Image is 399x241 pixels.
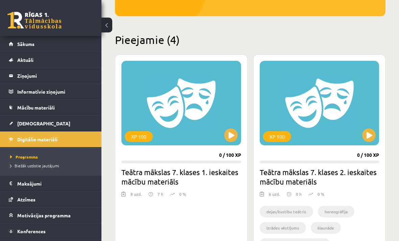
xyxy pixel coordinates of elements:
[115,33,385,46] h2: Pieejamie (4)
[10,154,95,160] a: Programma
[17,41,34,47] span: Sākums
[17,84,93,99] legend: Informatīvie ziņojumi
[296,191,302,197] p: 0 h
[9,84,93,99] a: Informatīvie ziņojumi
[9,176,93,191] a: Maksājumi
[9,116,93,131] a: [DEMOGRAPHIC_DATA]
[269,191,280,201] div: 6 uzd.
[17,212,71,218] span: Motivācijas programma
[121,167,241,186] h2: Teātra mākslas 7. klases 1. ieskaites mācību materiāls
[260,167,379,186] h2: Teātra mākslas 7. klases 2. ieskaites mācību materiāls
[9,192,93,207] a: Atzīmes
[10,163,59,168] span: Biežāk uzdotie jautājumi
[260,206,313,217] li: dejas/kustību teātris
[263,131,291,142] div: XP 100
[260,222,306,234] li: izrādes vēstījums
[158,191,163,197] p: 7 h
[179,191,186,197] p: 0 %
[9,131,93,147] a: Digitālie materiāli
[9,100,93,115] a: Mācību materiāli
[17,120,70,126] span: [DEMOGRAPHIC_DATA]
[9,52,93,68] a: Aktuāli
[318,206,354,217] li: horeogrāfija
[10,154,38,160] span: Programma
[125,131,153,142] div: XP 100
[311,222,341,234] li: klaunāde
[17,136,57,142] span: Digitālie materiāli
[9,36,93,52] a: Sākums
[17,228,46,234] span: Konferences
[17,57,33,63] span: Aktuāli
[7,12,62,29] a: Rīgas 1. Tālmācības vidusskola
[17,104,55,111] span: Mācību materiāli
[9,208,93,223] a: Motivācijas programma
[17,196,36,202] span: Atzīmes
[10,163,95,169] a: Biežāk uzdotie jautājumi
[17,176,93,191] legend: Maksājumi
[9,68,93,83] a: Ziņojumi
[131,191,142,201] div: 8 uzd.
[9,223,93,239] a: Konferences
[17,68,93,83] legend: Ziņojumi
[318,191,324,197] p: 0 %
